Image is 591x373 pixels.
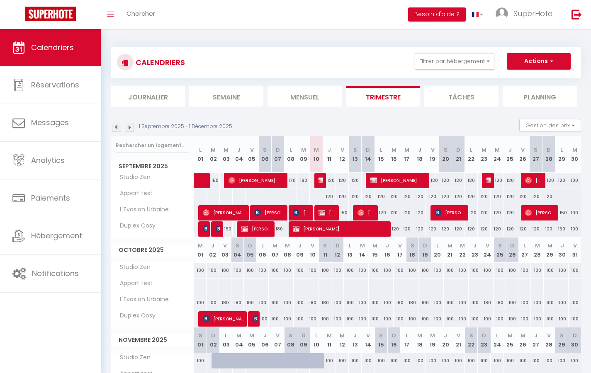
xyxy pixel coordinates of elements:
span: [PERSON_NAME] [319,172,323,188]
th: 03 [220,136,233,173]
div: 180 [494,295,506,310]
span: Chercher [126,9,155,18]
li: Mensuel [268,86,342,107]
div: 100 [281,263,294,278]
th: 13 [349,136,362,173]
div: 120 [465,189,478,204]
div: 100 [319,263,331,278]
abbr: M [572,146,577,154]
div: 120 [400,205,413,220]
span: Studio Zen [112,173,153,182]
th: 14 [356,237,369,263]
div: 120 [503,189,516,204]
th: 23 [469,237,481,263]
abbr: V [223,242,227,249]
span: [PERSON_NAME] [254,205,284,220]
div: 180 [406,295,418,310]
abbr: M [482,146,486,154]
div: 100 [306,263,319,278]
abbr: M [360,242,365,249]
div: 180 [231,295,244,310]
button: Besoin d'aide ? [408,7,466,22]
th: 22 [456,237,469,263]
span: Duplex Cosy [112,221,158,230]
th: 28 [531,237,543,263]
div: 120 [465,173,478,188]
abbr: S [236,242,239,249]
abbr: D [547,146,551,154]
div: 120 [478,221,491,237]
th: 28 [542,136,555,173]
span: [PERSON_NAME] [319,205,336,220]
abbr: J [386,242,389,249]
abbr: J [211,242,214,249]
div: 100 [369,263,381,278]
abbr: S [534,146,537,154]
div: 180 [319,295,331,310]
abbr: L [289,146,292,154]
div: 120 [387,221,400,237]
div: 100 [356,295,369,310]
abbr: M [535,242,540,249]
th: 07 [269,237,281,263]
li: Semaine [189,86,263,107]
th: 25 [503,136,516,173]
th: 03 [219,237,231,263]
abbr: M [392,146,396,154]
div: 120 [452,189,465,204]
div: 100 [531,295,543,310]
button: Actions [507,53,571,70]
abbr: M [224,146,229,154]
abbr: L [523,242,526,249]
div: 120 [439,221,452,237]
span: Notifications [32,268,79,279]
div: 180 [219,295,231,310]
th: 16 [387,136,400,173]
div: 100 [281,295,294,310]
div: 120 [542,173,555,188]
th: 26 [506,237,518,263]
div: 100 [394,263,406,278]
div: 100 [518,263,531,278]
abbr: M [460,242,465,249]
div: 100 [207,263,219,278]
th: 30 [568,136,581,173]
div: 120 [452,221,465,237]
abbr: L [380,146,382,154]
abbr: D [366,146,370,154]
div: 120 [439,173,452,188]
abbr: V [431,146,435,154]
th: 07 [271,136,284,173]
th: 21 [452,136,465,173]
abbr: J [418,146,421,154]
div: 120 [542,221,555,237]
div: 120 [503,205,516,220]
th: 06 [258,136,271,173]
th: 20 [431,237,444,263]
div: 180 [306,295,319,310]
th: 18 [406,237,418,263]
div: 100 [481,263,494,278]
span: [PERSON_NAME] [525,205,555,220]
abbr: M [314,146,319,154]
span: Septembre 2025 [111,160,194,172]
th: 01 [194,136,207,173]
button: Ouvrir le widget de chat LiveChat [7,3,32,28]
div: 120 [413,205,426,220]
div: 100 [207,295,219,310]
div: 100 [331,295,344,310]
div: 150 [555,205,568,220]
span: Appart test [112,279,155,288]
th: 29 [555,136,568,173]
div: 120 [426,189,439,204]
div: 100 [256,263,269,278]
th: 09 [297,136,310,173]
th: 12 [331,237,344,263]
th: 17 [400,136,413,173]
span: [PERSON_NAME] [370,172,426,188]
th: 10 [310,136,323,173]
th: 16 [381,237,394,263]
p: 1 Septembre 2025 - 1 Décembre 2025 [139,123,232,131]
abbr: V [311,242,314,249]
th: 08 [284,136,297,173]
